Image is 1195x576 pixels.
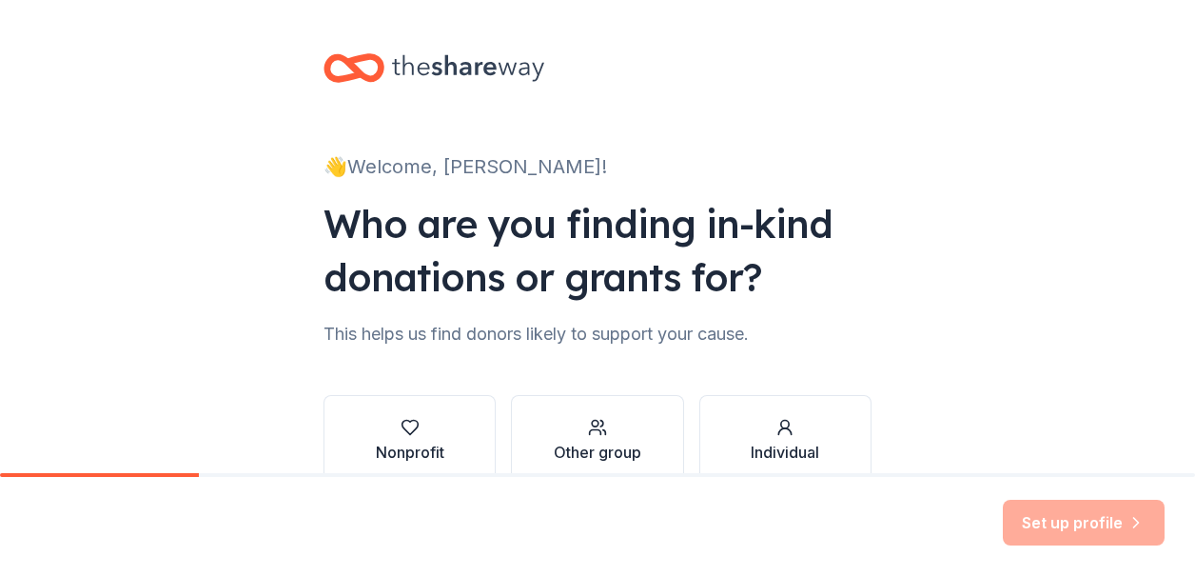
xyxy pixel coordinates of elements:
[511,395,683,487] button: Other group
[699,395,872,487] button: Individual
[323,151,872,182] div: 👋 Welcome, [PERSON_NAME]!
[751,441,819,464] div: Individual
[323,395,496,487] button: Nonprofit
[323,319,872,349] div: This helps us find donors likely to support your cause.
[376,441,444,464] div: Nonprofit
[323,197,872,304] div: Who are you finding in-kind donations or grants for?
[554,441,641,464] div: Other group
